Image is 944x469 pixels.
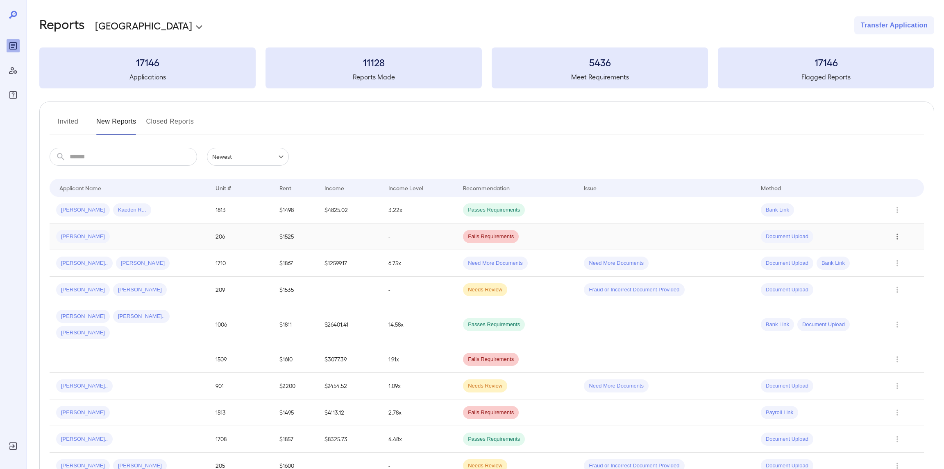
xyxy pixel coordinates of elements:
button: Row Actions [891,433,904,446]
span: Payroll Link [761,409,798,417]
button: Transfer Application [854,16,934,34]
p: [GEOGRAPHIC_DATA] [95,19,192,32]
td: 1.91x [382,346,456,373]
td: 1.09x [382,373,456,399]
div: Log Out [7,440,20,453]
td: 1710 [209,250,273,277]
span: [PERSON_NAME].. [113,313,170,320]
td: 1708 [209,426,273,453]
span: Fails Requirements [463,409,519,417]
span: Needs Review [463,382,507,390]
div: FAQ [7,88,20,101]
button: Row Actions [891,283,904,296]
td: 6.75x [382,250,456,277]
span: Fraud or Incorrect Document Provided [584,286,684,294]
span: Bank Link [761,321,794,329]
button: Row Actions [891,318,904,331]
td: $1857 [273,426,318,453]
span: [PERSON_NAME] [56,233,110,241]
span: Passes Requirements [463,321,525,329]
span: [PERSON_NAME] [56,409,110,417]
td: $1525 [273,223,318,250]
td: $12599.17 [318,250,382,277]
span: Document Upload [761,259,813,267]
td: 209 [209,277,273,303]
h5: Flagged Reports [718,72,934,82]
td: 3.22x [382,197,456,223]
button: Row Actions [891,230,904,243]
span: [PERSON_NAME].. [56,382,113,390]
button: Closed Reports [146,115,194,135]
span: Needs Review [463,286,507,294]
div: Applicant Name [59,183,101,193]
span: Passes Requirements [463,206,525,214]
td: $26401.41 [318,303,382,346]
div: Income [324,183,344,193]
td: 1006 [209,303,273,346]
td: $1610 [273,346,318,373]
div: Rent [279,183,293,193]
td: $1498 [273,197,318,223]
td: $1811 [273,303,318,346]
span: Document Upload [761,286,813,294]
td: 1509 [209,346,273,373]
span: [PERSON_NAME] [56,313,110,320]
span: [PERSON_NAME].. [56,435,113,443]
span: [PERSON_NAME] [113,286,167,294]
span: Bank Link [817,259,850,267]
span: [PERSON_NAME] [116,259,170,267]
span: [PERSON_NAME] [56,286,110,294]
span: [PERSON_NAME] [56,329,110,337]
td: - [382,223,456,250]
span: [PERSON_NAME].. [56,259,113,267]
button: Row Actions [891,257,904,270]
td: $4113.12 [318,399,382,426]
td: 901 [209,373,273,399]
h2: Reports [39,16,85,34]
h3: 17146 [718,56,934,69]
td: $3077.39 [318,346,382,373]
div: Newest [207,148,289,166]
button: Row Actions [891,379,904,392]
span: Fails Requirements [463,233,519,241]
td: $2454.52 [318,373,382,399]
div: Method [761,183,781,193]
td: 206 [209,223,273,250]
summary: 17146Applications11128Reports Made5436Meet Requirements17146Flagged Reports [39,47,934,88]
h3: 5436 [492,56,708,69]
button: Row Actions [891,353,904,366]
td: $1867 [273,250,318,277]
span: Document Upload [797,321,850,329]
td: - [382,277,456,303]
td: $1495 [273,399,318,426]
div: Manage Users [7,64,20,77]
td: 1813 [209,197,273,223]
span: Need More Documents [463,259,528,267]
span: Document Upload [761,382,813,390]
td: $4825.02 [318,197,382,223]
h5: Applications [39,72,256,82]
div: Reports [7,39,20,52]
button: Row Actions [891,406,904,419]
span: Document Upload [761,233,813,241]
span: Kaeden R... [113,206,151,214]
td: 1513 [209,399,273,426]
td: 2.78x [382,399,456,426]
div: Income Level [388,183,423,193]
td: $2200 [273,373,318,399]
span: [PERSON_NAME] [56,206,110,214]
td: $1535 [273,277,318,303]
h5: Meet Requirements [492,72,708,82]
div: Recommendation [463,183,510,193]
td: 14.58x [382,303,456,346]
h5: Reports Made [265,72,482,82]
span: Need More Documents [584,259,649,267]
button: Invited [50,115,86,135]
h3: 17146 [39,56,256,69]
span: Passes Requirements [463,435,525,443]
span: Document Upload [761,435,813,443]
div: Issue [584,183,597,193]
button: New Reports [96,115,136,135]
button: Row Actions [891,203,904,216]
h3: 11128 [265,56,482,69]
